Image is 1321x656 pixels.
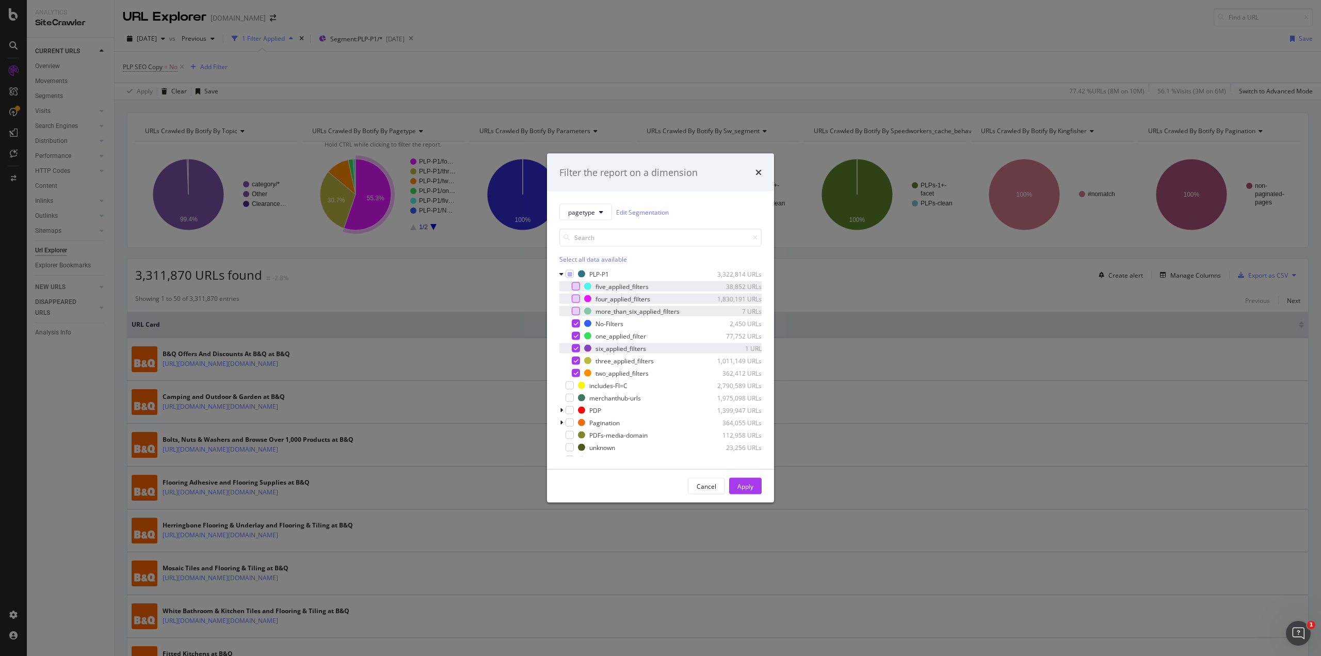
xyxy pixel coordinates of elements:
div: times [755,166,762,179]
button: Cancel [688,478,725,494]
div: 1,399,947 URLs [711,406,762,414]
div: unknown [589,443,615,452]
div: PDFs-media-domain [589,430,648,439]
div: Apply [737,482,753,490]
div: PLP-P1 [589,269,609,278]
div: 38,852 URLs [711,282,762,291]
a: Edit Segmentation [616,206,669,217]
div: 77,752 URLs [711,331,762,340]
div: two_applied_filters [595,369,649,377]
div: 364,055 URLs [711,418,762,427]
div: No-Filters [595,319,623,328]
div: PDP [589,406,601,414]
div: merchanthub-urls [589,393,641,402]
div: 112,958 URLs [711,430,762,439]
div: four_applied_filters [595,294,650,303]
div: 362,412 URLs [711,369,762,377]
div: Pagination [589,418,620,427]
div: six_applied_filters [595,344,646,353]
div: 7 URLs [711,307,762,315]
span: 1 [1307,621,1315,629]
div: Select all data available [559,255,762,264]
div: includes-FI=C [589,381,627,390]
div: one_applied_filter [595,331,646,340]
div: modal [547,153,774,503]
button: pagetype [559,204,612,220]
div: 717 URLs [711,455,762,464]
div: five_applied_filters [595,282,649,291]
div: more_than_six_applied_filters [595,307,680,315]
span: pagetype [568,207,595,216]
button: Apply [729,478,762,494]
div: 2,450 URLs [711,319,762,328]
div: Filter the report on a dimension [559,166,698,179]
input: Search [559,229,762,247]
div: 2,790,589 URLs [711,381,762,390]
div: 1,975,098 URLs [711,393,762,402]
div: Article [589,455,608,464]
iframe: Intercom live chat [1286,621,1311,646]
div: 1,830,191 URLs [711,294,762,303]
div: Cancel [697,482,716,490]
div: 3,322,814 URLs [711,269,762,278]
div: 1 URL [711,344,762,353]
div: 23,256 URLs [711,443,762,452]
div: 1,011,149 URLs [711,356,762,365]
div: three_applied_filters [595,356,654,365]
